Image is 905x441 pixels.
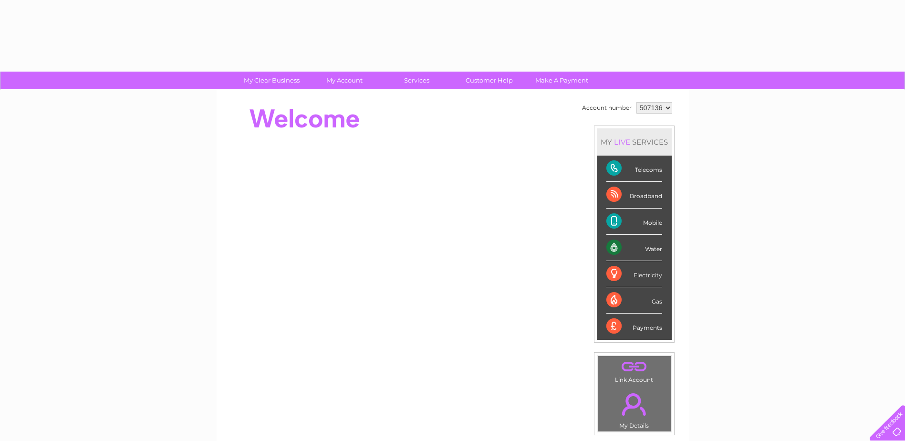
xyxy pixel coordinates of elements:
[606,235,662,261] div: Water
[612,137,632,147] div: LIVE
[305,72,384,89] a: My Account
[580,100,634,116] td: Account number
[450,72,529,89] a: Customer Help
[606,314,662,339] div: Payments
[600,388,668,421] a: .
[606,182,662,208] div: Broadband
[597,128,672,156] div: MY SERVICES
[606,156,662,182] div: Telecoms
[606,287,662,314] div: Gas
[597,356,671,386] td: Link Account
[606,209,662,235] div: Mobile
[232,72,311,89] a: My Clear Business
[377,72,456,89] a: Services
[600,358,668,375] a: .
[522,72,601,89] a: Make A Payment
[597,385,671,432] td: My Details
[606,261,662,287] div: Electricity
